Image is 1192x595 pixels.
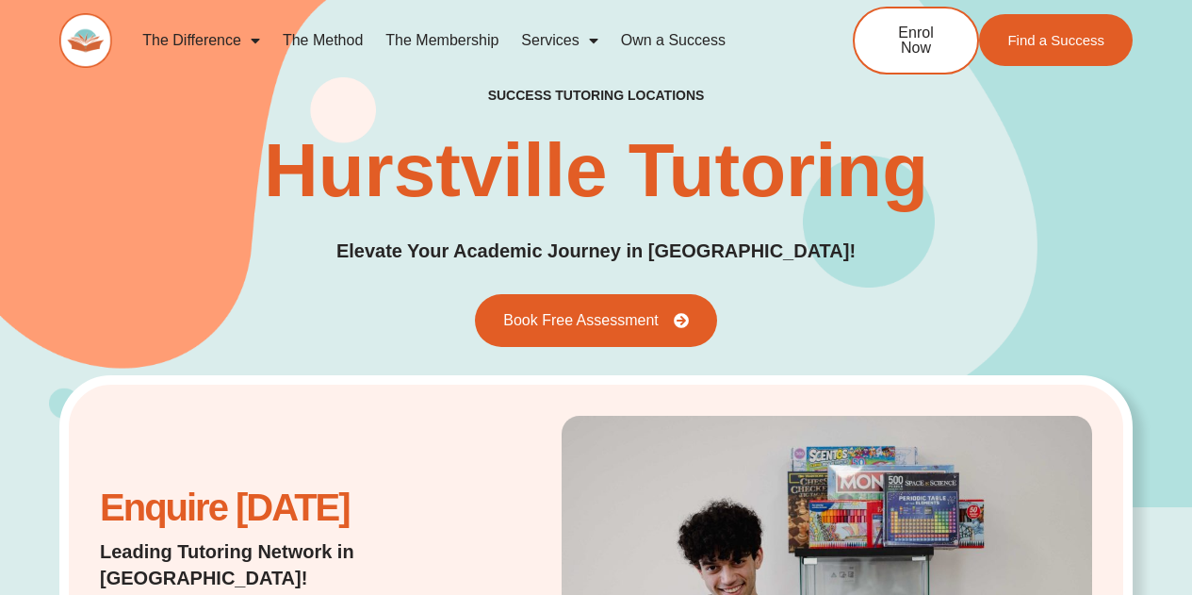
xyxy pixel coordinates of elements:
[336,237,856,266] p: Elevate Your Academic Journey in [GEOGRAPHIC_DATA]!
[475,294,717,347] a: Book Free Assessment
[100,538,449,591] p: Leading Tutoring Network in [GEOGRAPHIC_DATA]!
[1007,33,1104,47] span: Find a Success
[503,313,659,328] span: Book Free Assessment
[131,19,271,62] a: The Difference
[131,19,791,62] nav: Menu
[883,25,949,56] span: Enrol Now
[979,14,1133,66] a: Find a Success
[264,133,928,208] h1: Hurstville Tutoring
[510,19,609,62] a: Services
[374,19,510,62] a: The Membership
[271,19,374,62] a: The Method
[853,7,979,74] a: Enrol Now
[610,19,737,62] a: Own a Success
[100,496,449,520] h2: Enquire [DATE]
